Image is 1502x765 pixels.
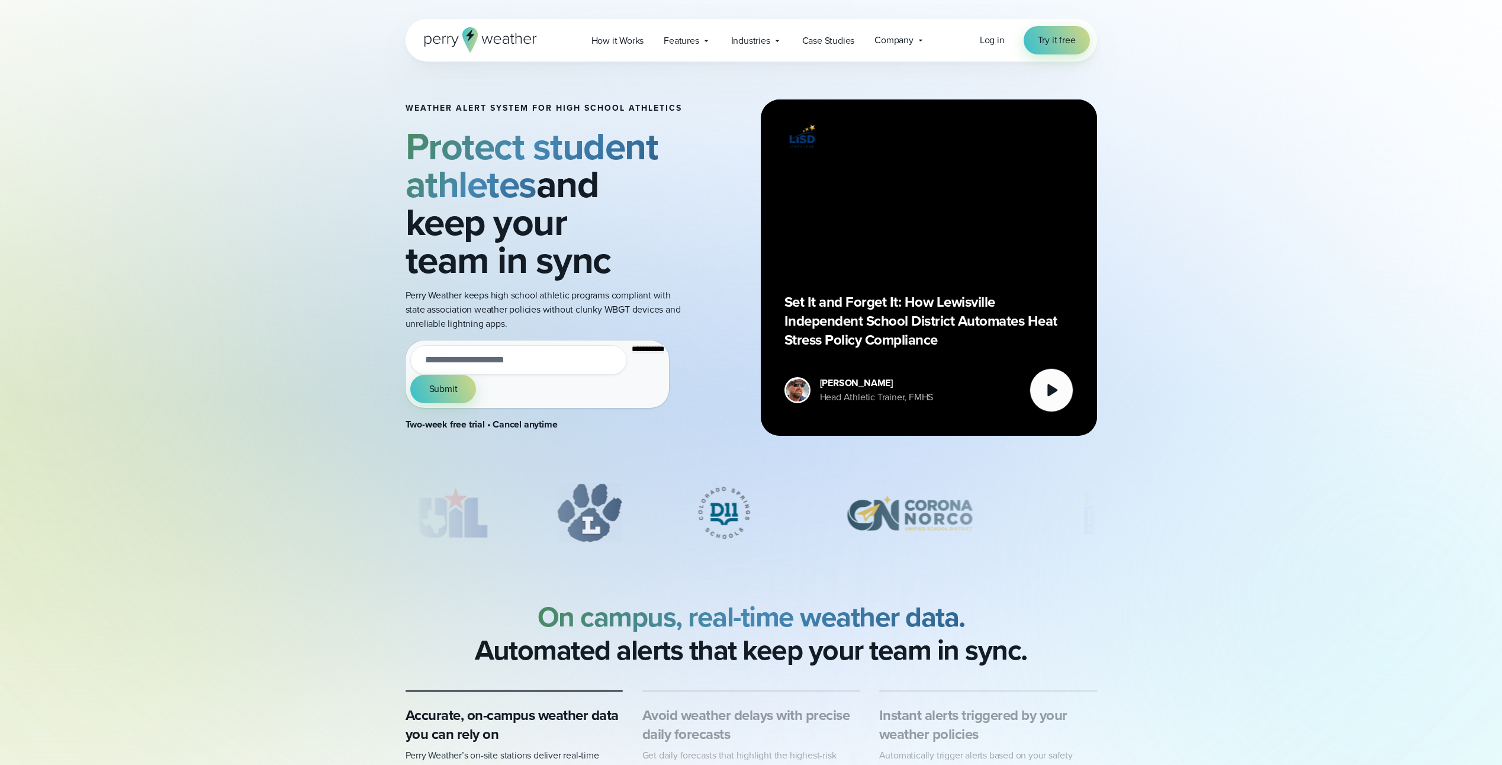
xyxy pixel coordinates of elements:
strong: Protect student athletes [406,118,658,212]
h3: Accurate, on-campus weather data you can rely on [406,706,623,744]
a: Log in [980,33,1005,47]
div: 3 of 12 [679,483,768,542]
a: Case Studies [792,28,865,53]
img: Colorado-Springs-School-District.svg [679,483,768,542]
div: 4 of 12 [825,483,993,542]
span: How it Works [591,34,644,48]
p: Perry Weather keeps high school athletic programs compliant with state association weather polici... [406,288,683,331]
a: Try it free [1024,26,1090,54]
div: [PERSON_NAME] [820,376,934,390]
a: How it Works [581,28,654,53]
div: 2 of 12 [557,483,622,542]
div: Head Athletic Trainer, FMHS [820,390,934,404]
h1: Weather Alert System for High School Athletics [406,104,683,113]
span: Try it free [1038,33,1076,47]
img: Des-Moines-Public-Schools.svg [1051,483,1219,542]
img: Corona-Norco-Unified-School-District.svg [825,483,993,542]
img: UIL.svg [405,483,500,542]
div: slideshow [406,483,1097,548]
div: 1 of 12 [405,483,500,542]
h2: and keep your team in sync [406,127,683,279]
span: Features [664,34,699,48]
h3: Instant alerts triggered by your weather policies [879,706,1097,744]
div: 5 of 12 [1051,483,1219,542]
img: Lewisville ISD logo [784,123,820,150]
strong: On campus, real-time weather data. [538,596,965,638]
button: Submit [410,375,477,403]
span: Company [874,33,914,47]
span: Industries [731,34,770,48]
span: Submit [429,382,458,396]
img: cody-henschke-headshot [786,379,809,401]
span: Case Studies [802,34,855,48]
h2: Automated alerts that keep your team in sync. [475,600,1027,667]
p: Set It and Forget It: How Lewisville Independent School District Automates Heat Stress Policy Com... [784,292,1073,349]
strong: Two-week free trial • Cancel anytime [406,417,558,431]
h3: Avoid weather delays with precise daily forecasts [642,706,860,744]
